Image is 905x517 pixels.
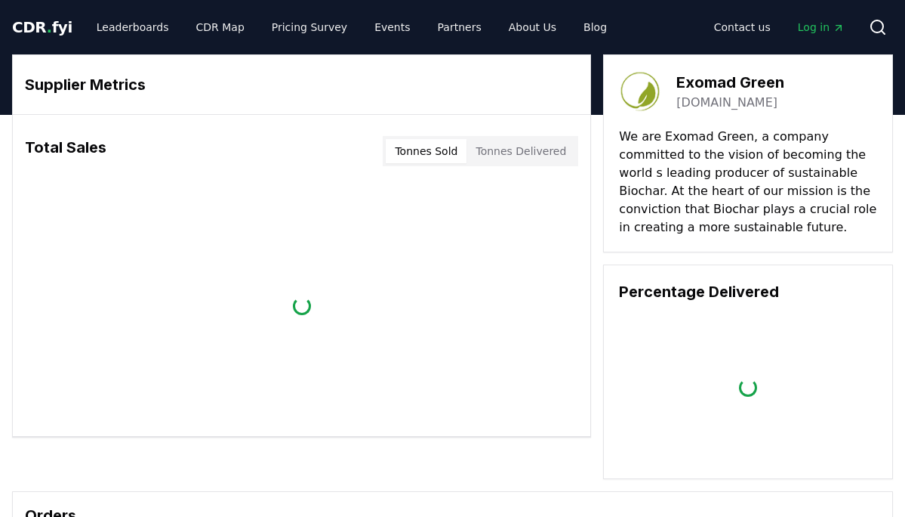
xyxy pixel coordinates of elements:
[85,14,619,41] nav: Main
[702,14,857,41] nav: Main
[571,14,619,41] a: Blog
[798,20,845,35] span: Log in
[702,14,783,41] a: Contact us
[619,128,877,237] p: We are Exomad Green, a company committed to the vision of becoming the world s leading producer o...
[497,14,568,41] a: About Us
[47,18,52,36] span: .
[736,376,761,401] div: loading
[289,293,314,318] div: loading
[184,14,257,41] a: CDR Map
[85,14,181,41] a: Leaderboards
[786,14,857,41] a: Log in
[426,14,494,41] a: Partners
[12,17,72,38] a: CDR.fyi
[362,14,422,41] a: Events
[260,14,359,41] a: Pricing Survey
[12,18,72,36] span: CDR fyi
[386,139,466,163] button: Tonnes Sold
[676,71,784,94] h3: Exomad Green
[25,136,106,166] h3: Total Sales
[25,73,578,96] h3: Supplier Metrics
[466,139,575,163] button: Tonnes Delivered
[619,70,661,113] img: Exomad Green-logo
[619,280,877,303] h3: Percentage Delivered
[676,94,777,112] a: [DOMAIN_NAME]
